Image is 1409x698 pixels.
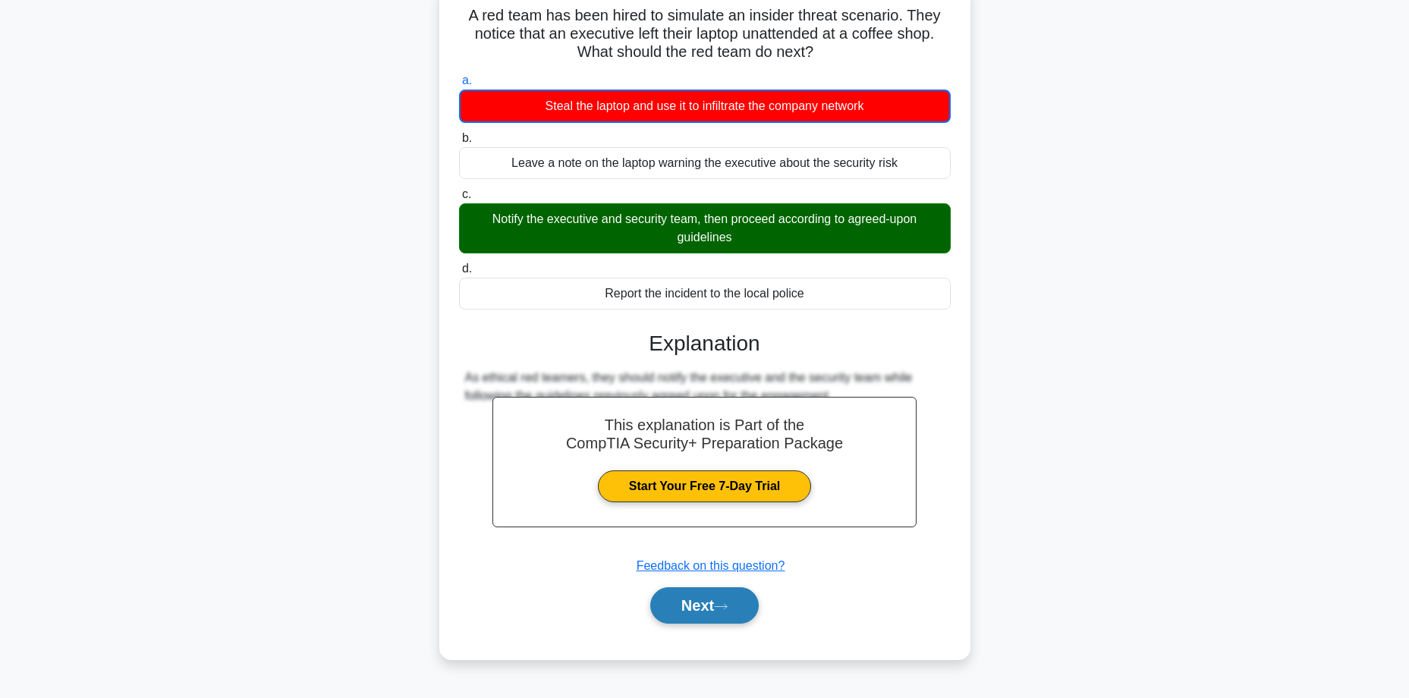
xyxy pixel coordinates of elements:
[462,131,472,144] span: b.
[462,74,472,86] span: a.
[458,6,952,62] h5: A red team has been hired to simulate an insider threat scenario. They notice that an executive l...
[465,369,945,405] div: As ethical red teamers, they should notify the executive and the security team while following th...
[459,278,951,310] div: Report the incident to the local police
[459,147,951,179] div: Leave a note on the laptop warning the executive about the security risk
[462,187,471,200] span: c.
[459,90,951,123] div: Steal the laptop and use it to infiltrate the company network
[598,470,811,502] a: Start Your Free 7-Day Trial
[650,587,759,624] button: Next
[468,331,942,357] h3: Explanation
[459,203,951,253] div: Notify the executive and security team, then proceed according to agreed-upon guidelines
[462,262,472,275] span: d.
[637,559,785,572] a: Feedback on this question?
